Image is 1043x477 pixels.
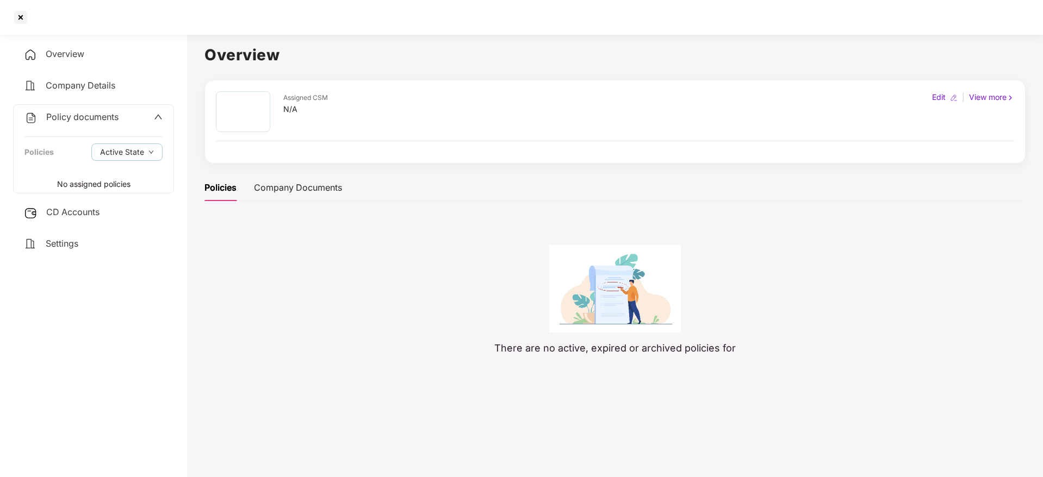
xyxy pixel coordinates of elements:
img: 385ec0f409548bf57bb32aae4bde376a.png [549,245,681,332]
p: There are no active, expired or archived policies for [204,341,1026,356]
p: No assigned policies [14,178,173,190]
div: N/A [283,103,328,115]
h1: Overview [204,43,1026,67]
img: svg+xml;base64,PHN2ZyB4bWxucz0iaHR0cDovL3d3dy53My5vcmcvMjAwMC9zdmciIHdpZHRoPSIyNCIgaGVpZ2h0PSIyNC... [24,79,37,92]
span: Policy documents [46,111,119,122]
div: Assigned CSM [283,93,328,103]
span: Company Details [46,80,115,91]
span: down [148,149,154,155]
span: Active State [100,146,144,158]
img: svg+xml;base64,PHN2ZyB4bWxucz0iaHR0cDovL3d3dy53My5vcmcvMjAwMC9zdmciIHdpZHRoPSIyNCIgaGVpZ2h0PSIyNC... [24,237,37,250]
div: Policies [24,146,54,158]
div: View more [967,91,1016,103]
div: Company Documents [254,181,342,194]
span: Overview [46,48,84,59]
button: Active Statedown [91,143,163,161]
span: CD Accounts [46,206,100,217]
span: up [154,112,163,121]
img: svg+xml;base64,PHN2ZyB4bWxucz0iaHR0cDovL3d3dy53My5vcmcvMjAwMC9zdmciIHdpZHRoPSIyNCIgaGVpZ2h0PSIyNC... [24,48,37,61]
div: Policies [204,181,237,194]
img: svg+xml;base64,PHN2ZyB4bWxucz0iaHR0cDovL3d3dy53My5vcmcvMjAwMC9zdmciIHdpZHRoPSIyNCIgaGVpZ2h0PSIyNC... [24,111,38,124]
img: rightIcon [1007,94,1014,102]
div: | [960,91,967,103]
span: Settings [46,238,78,249]
div: Edit [930,91,948,103]
img: editIcon [950,94,958,102]
img: svg+xml;base64,PHN2ZyB3aWR0aD0iMjUiIGhlaWdodD0iMjQiIHZpZXdCb3g9IjAgMCAyNSAyNCIgZmlsbD0ibm9uZSIgeG... [24,206,38,219]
